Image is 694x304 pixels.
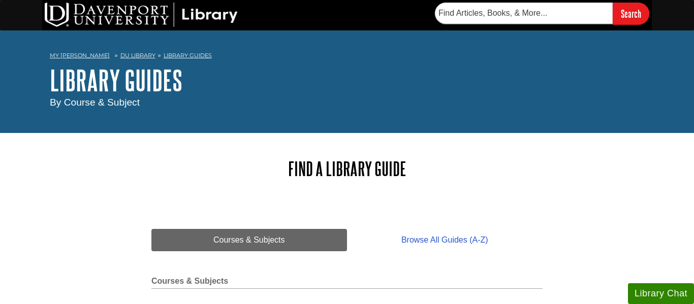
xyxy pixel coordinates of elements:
button: Library Chat [628,283,694,304]
div: By Course & Subject [50,95,644,110]
input: Search [613,3,649,24]
a: Library Guides [164,52,212,59]
img: DU Library [45,3,238,27]
input: Find Articles, Books, & More... [435,3,613,24]
a: My [PERSON_NAME] [50,51,110,60]
a: Browse All Guides (A-Z) [347,229,543,251]
form: Searches DU Library's articles, books, and more [435,3,649,24]
h2: Find a Library Guide [151,158,543,179]
nav: breadcrumb [50,49,644,65]
a: DU Library [120,52,155,59]
h1: Library Guides [50,65,644,95]
a: Courses & Subjects [151,229,347,251]
h2: Courses & Subjects [151,277,543,289]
